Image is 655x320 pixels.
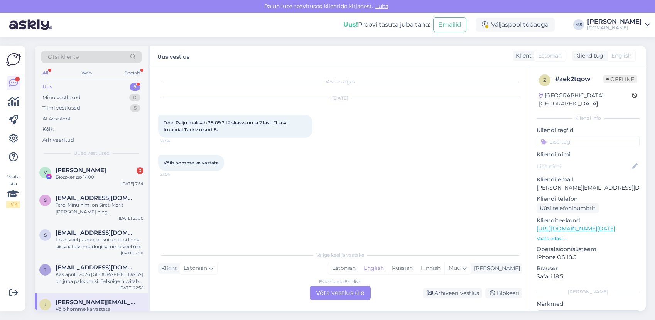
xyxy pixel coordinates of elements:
div: Kas aprilli 2026 [GEOGRAPHIC_DATA] on juba pakkumisi. Eelkõige huvitab [GEOGRAPHIC_DATA] linn [56,271,143,285]
div: Estonian [328,262,360,274]
div: MS [573,19,584,30]
span: j [44,301,46,307]
span: julia.kannelaud@gmail.com [56,299,136,306]
div: [PERSON_NAME] [587,19,642,25]
div: Uus [42,83,52,91]
p: Brauser [537,264,640,273]
div: English [360,262,388,274]
span: s [44,232,47,238]
div: Vestlus algas [158,78,522,85]
div: 5 [130,104,140,112]
span: jaanika69@gmail.com [56,264,136,271]
input: Lisa nimi [537,162,631,171]
img: Askly Logo [6,52,21,67]
p: iPhone OS 18.5 [537,253,640,261]
div: Socials [123,68,142,78]
div: Blokeeri [485,288,522,298]
a: [PERSON_NAME][DOMAIN_NAME] [587,19,650,31]
span: Estonian [538,52,562,60]
span: Muu [449,264,461,271]
div: Tiimi vestlused [42,104,80,112]
span: Otsi kliente [48,53,79,61]
span: Uued vestlused [74,150,110,157]
label: Uus vestlus [157,51,189,61]
div: Minu vestlused [42,94,81,102]
div: 3 [137,167,143,174]
div: [PERSON_NAME] [537,288,640,295]
span: Tere! Palju maksab 28.09 2 täiskasvanu ja 2 last (11 ja 4) Imperial Turkiz resort 5. [164,120,289,132]
p: Kliendi nimi [537,151,640,159]
div: AI Assistent [42,115,71,123]
div: Proovi tasuta juba täna: [343,20,430,29]
a: [URL][DOMAIN_NAME][DATE] [537,225,615,232]
div: [DATE] 23:11 [121,250,143,256]
div: 5 [130,83,140,91]
p: Safari 18.5 [537,273,640,281]
span: English [611,52,631,60]
div: Tere! Minu nimi on Siret-Merit [PERSON_NAME] ning [PERSON_NAME] UGC sisulooja elustiili, ilu, [PE... [56,201,143,215]
p: [PERSON_NAME][EMAIL_ADDRESS][DOMAIN_NAME] [537,184,640,192]
p: Klienditeekond [537,217,640,225]
span: siretmeritmasso1@gmail.com [56,195,136,201]
span: Marina Ahonen [56,167,106,174]
div: [GEOGRAPHIC_DATA], [GEOGRAPHIC_DATA] [539,91,632,108]
span: M [43,169,47,175]
span: silver.rohuniit@gmail.com [56,229,136,236]
div: 2 / 3 [6,201,20,208]
span: z [543,77,546,83]
div: Klienditugi [572,52,605,60]
span: 21:54 [160,171,189,177]
div: Küsi telefoninumbrit [537,203,599,213]
div: Klient [158,264,177,273]
span: Offline [603,75,637,83]
input: Lisa tag [537,136,640,147]
div: Lisan veel juurde, et kui on teisi linnu, siis vaataks muidugi ka need veel üle. [56,236,143,250]
p: Operatsioonisüsteem [537,245,640,253]
div: Kõik [42,125,54,133]
p: Märkmed [537,300,640,308]
div: [DATE] 23:30 [119,215,143,221]
div: Võta vestlus üle [310,286,371,300]
p: Kliendi telefon [537,195,640,203]
div: Russian [388,262,417,274]
div: # zek2tqow [555,74,603,84]
div: [DATE] [158,95,522,102]
span: 21:54 [160,138,189,144]
div: All [41,68,50,78]
div: Finnish [417,262,444,274]
span: s [44,197,47,203]
div: Web [80,68,93,78]
span: Luba [373,3,391,10]
div: [DATE] 22:58 [119,285,143,291]
div: [DATE] 7:54 [121,181,143,186]
p: Kliendi tag'id [537,126,640,134]
span: j [44,267,46,273]
div: 0 [129,94,140,102]
div: Väljaspool tööaega [476,18,555,32]
p: Kliendi email [537,176,640,184]
b: Uus! [343,21,358,28]
span: Võib homme ka vastata [164,160,219,166]
div: Бюджет до 1400 [56,174,143,181]
div: [DOMAIN_NAME] [587,25,642,31]
div: Klient [513,52,532,60]
div: Kliendi info [537,115,640,122]
div: Arhiveeritud [42,136,74,144]
div: [PERSON_NAME] [471,264,520,273]
div: Estonian to English [319,278,361,285]
div: Võib homme ka vastata [56,306,143,313]
span: Estonian [184,264,207,273]
div: Arhiveeri vestlus [423,288,482,298]
div: Vaata siia [6,173,20,208]
p: Vaata edasi ... [537,235,640,242]
button: Emailid [433,17,466,32]
div: Valige keel ja vastake [158,252,522,259]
